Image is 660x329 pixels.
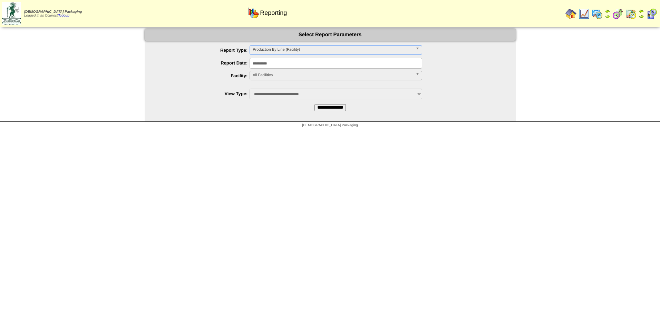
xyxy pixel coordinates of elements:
[639,8,644,14] img: arrowleft.gif
[158,91,250,96] label: View Type:
[24,10,82,18] span: Logged in as Colerost
[260,9,287,17] span: Reporting
[2,2,21,25] img: zoroco-logo-small.webp
[24,10,82,14] span: [DEMOGRAPHIC_DATA] Packaging
[58,14,69,18] a: (logout)
[565,8,576,19] img: home.gif
[302,123,358,127] span: [DEMOGRAPHIC_DATA] Packaging
[605,14,610,19] img: arrowright.gif
[625,8,637,19] img: calendarinout.gif
[605,8,610,14] img: arrowleft.gif
[158,60,250,66] label: Report Date:
[158,48,250,53] label: Report Type:
[253,46,413,54] span: Production By Line (Facility)
[579,8,590,19] img: line_graph.gif
[248,7,259,18] img: graph.gif
[612,8,623,19] img: calendarblend.gif
[253,71,413,79] span: All Facilities
[145,29,516,41] div: Select Report Parameters
[646,8,657,19] img: calendarcustomer.gif
[639,14,644,19] img: arrowright.gif
[592,8,603,19] img: calendarprod.gif
[158,73,250,78] label: Facility:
